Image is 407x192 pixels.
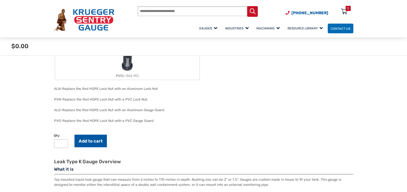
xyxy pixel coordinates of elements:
span: Resource Library [288,27,323,30]
span: Contact Us [331,27,350,30]
span: (+$64.90) [123,73,139,78]
label: PVG [55,48,199,80]
span: ALG- [54,108,62,112]
div: Replace the Red HDPE Lock Nut with a PVC Gauge Guard [62,118,153,123]
span: Gauges [199,27,217,30]
input: Product quantity [54,139,68,148]
a: Contact Us [328,24,353,34]
span: Machining [256,27,280,30]
a: Gauges [196,23,222,34]
a: Machining [254,23,285,34]
a: Phone Number (920) 434-8860 [286,10,328,16]
span: $0.00 [11,43,28,50]
span: [PHONE_NUMBER] [291,11,328,15]
img: Krueger Sentry Gauge [54,9,114,31]
div: 0 [347,6,349,11]
p: Top mounted liquid leak gauge that can measure from 6 inches to 170 inches in depth. Bushing size... [54,177,353,187]
span: PVN- [54,97,62,101]
div: Replace the Red HDPE Lock Nut with an Aluminum Lock Nut [62,86,158,91]
div: Replace the Red HDPE Lock Nut with an Aluminum Gauge Guard [62,108,164,112]
h3: What it is [54,166,353,174]
a: Resource Library [285,23,328,34]
div: Replace the Red HDPE Lock Nut with a PVC Lock Nut. [62,97,148,101]
span: Industries [225,27,249,30]
span: PVG- [54,118,62,123]
a: Industries [222,23,254,34]
h2: Leak Type K Gauge Overview [54,158,353,165]
div: PVG [55,72,199,80]
span: ALN- [54,86,62,91]
button: Add to cart [74,134,107,147]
